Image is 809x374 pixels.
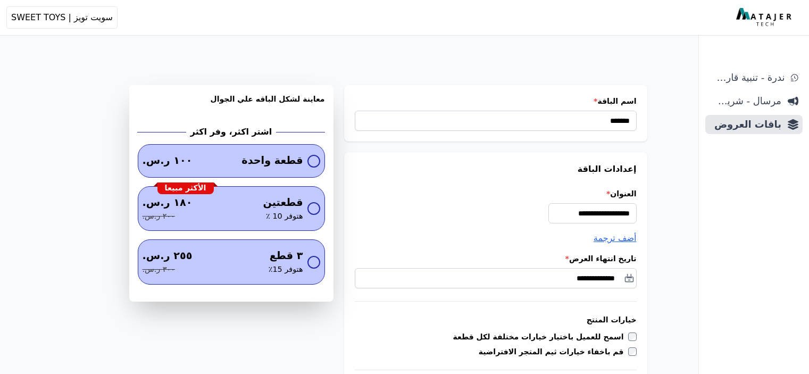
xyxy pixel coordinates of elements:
[355,253,637,264] label: تاريخ انتهاء العرض
[143,248,193,264] span: ٢٥٥ ر.س.
[241,153,303,169] span: قطعة واحدة
[143,211,175,222] span: ٢٠٠ ر.س.
[355,96,637,106] label: اسم الباقة
[736,8,794,27] img: MatajerTech Logo
[710,117,781,132] span: باقات العروض
[143,264,175,276] span: ٣٠٠ ر.س.
[453,331,628,342] label: اسمح للعميل باختيار خيارات مختلفة لكل قطعة
[355,163,637,176] h3: إعدادات الباقة
[11,11,113,24] span: سويت تويز | SWEET TOYS
[355,188,637,199] label: العنوان
[479,346,628,357] label: قم باخفاء خيارات ثيم المتجر الافتراضية
[157,182,214,194] div: الأكثر مبيعا
[594,232,637,245] button: أضف ترجمة
[143,195,193,211] span: ١٨٠ ر.س.
[710,70,785,85] span: ندرة - تنبية قارب علي النفاذ
[143,153,193,169] span: ١٠٠ ر.س.
[710,94,781,109] span: مرسال - شريط دعاية
[594,233,637,243] span: أضف ترجمة
[270,248,303,264] span: ٣ قطع
[266,211,303,222] span: هتوفر 10 ٪
[269,264,303,276] span: هتوفر 15٪
[355,314,637,325] h3: خيارات المنتج
[186,126,276,138] h2: اشتر اكثر، وفر اكثر
[263,195,303,211] span: قطعتين
[138,94,325,117] h3: معاينة لشكل الباقه علي الجوال
[6,6,118,29] button: سويت تويز | SWEET TOYS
